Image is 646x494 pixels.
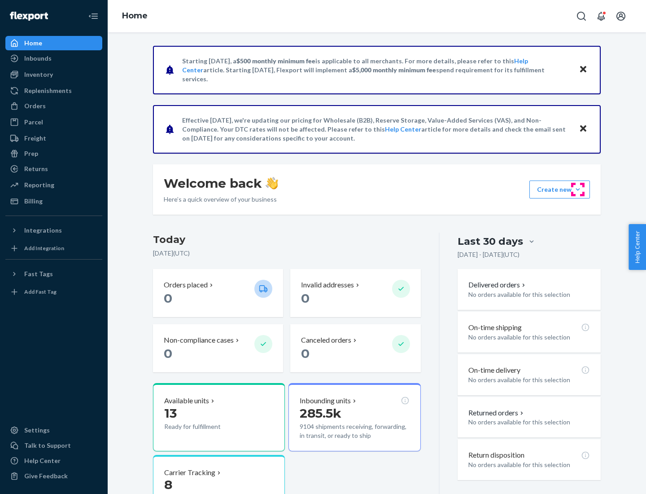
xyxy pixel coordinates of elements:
[24,70,53,79] div: Inventory
[468,322,522,333] p: On-time shipping
[164,195,278,204] p: Here’s a quick overview of your business
[236,57,315,65] span: $500 monthly minimum fee
[468,365,520,375] p: On-time delivery
[164,175,278,191] h1: Welcome back
[164,396,209,406] p: Available units
[24,456,61,465] div: Help Center
[24,441,71,450] div: Talk to Support
[577,123,589,136] button: Close
[5,267,102,281] button: Fast Tags
[122,11,148,21] a: Home
[24,426,50,435] div: Settings
[301,280,354,290] p: Invalid addresses
[290,324,420,372] button: Canceled orders 0
[115,3,155,29] ol: breadcrumbs
[84,7,102,25] button: Close Navigation
[5,36,102,50] a: Home
[301,291,310,306] span: 0
[301,335,351,345] p: Canceled orders
[164,422,247,431] p: Ready for fulfillment
[5,285,102,299] a: Add Fast Tag
[164,335,234,345] p: Non-compliance cases
[5,223,102,238] button: Integrations
[300,406,341,421] span: 285.5k
[5,241,102,256] a: Add Integration
[24,101,46,110] div: Orders
[24,39,42,48] div: Home
[468,280,527,290] button: Delivered orders
[468,333,590,342] p: No orders available for this selection
[24,181,54,190] div: Reporting
[24,54,52,63] div: Inbounds
[5,146,102,161] a: Prep
[5,51,102,66] a: Inbounds
[5,84,102,98] a: Replenishments
[153,324,283,372] button: Non-compliance cases 0
[153,249,421,258] p: [DATE] ( UTC )
[300,422,409,440] p: 9104 shipments receiving, forwarding, in transit, or ready to ship
[468,408,525,418] button: Returned orders
[5,67,102,82] a: Inventory
[592,7,610,25] button: Open notifications
[24,269,53,278] div: Fast Tags
[24,226,62,235] div: Integrations
[164,280,208,290] p: Orders placed
[182,116,570,143] p: Effective [DATE], we're updating our pricing for Wholesale (B2B), Reserve Storage, Value-Added Se...
[385,125,421,133] a: Help Center
[288,383,420,451] button: Inbounding units285.5k9104 shipments receiving, forwarding, in transit, or ready to ship
[164,468,215,478] p: Carrier Tracking
[5,99,102,113] a: Orders
[468,460,590,469] p: No orders available for this selection
[153,383,285,451] button: Available units13Ready for fulfillment
[24,149,38,158] div: Prep
[24,164,48,173] div: Returns
[24,472,68,481] div: Give Feedback
[24,244,64,252] div: Add Integration
[301,346,310,361] span: 0
[612,7,630,25] button: Open account menu
[5,162,102,176] a: Returns
[24,86,72,95] div: Replenishments
[10,12,48,21] img: Flexport logo
[5,438,102,453] a: Talk to Support
[182,57,570,84] p: Starting [DATE], a is applicable to all merchants. For more details, please refer to this article...
[352,66,436,74] span: $5,000 monthly minimum fee
[468,375,590,384] p: No orders available for this selection
[5,469,102,483] button: Give Feedback
[5,423,102,437] a: Settings
[529,181,590,198] button: Create new
[468,290,590,299] p: No orders available for this selection
[164,291,172,306] span: 0
[468,450,524,460] p: Return disposition
[572,7,590,25] button: Open Search Box
[458,250,519,259] p: [DATE] - [DATE] ( UTC )
[300,396,351,406] p: Inbounding units
[164,346,172,361] span: 0
[153,233,421,247] h3: Today
[458,234,523,248] div: Last 30 days
[629,224,646,270] button: Help Center
[153,269,283,317] button: Orders placed 0
[468,418,590,427] p: No orders available for this selection
[24,288,57,296] div: Add Fast Tag
[5,454,102,468] a: Help Center
[24,118,43,127] div: Parcel
[577,63,589,76] button: Close
[5,178,102,192] a: Reporting
[24,197,43,206] div: Billing
[164,406,177,421] span: 13
[5,194,102,208] a: Billing
[164,477,172,492] span: 8
[5,131,102,146] a: Freight
[290,269,420,317] button: Invalid addresses 0
[24,134,46,143] div: Freight
[266,177,278,190] img: hand-wave emoji
[5,115,102,129] a: Parcel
